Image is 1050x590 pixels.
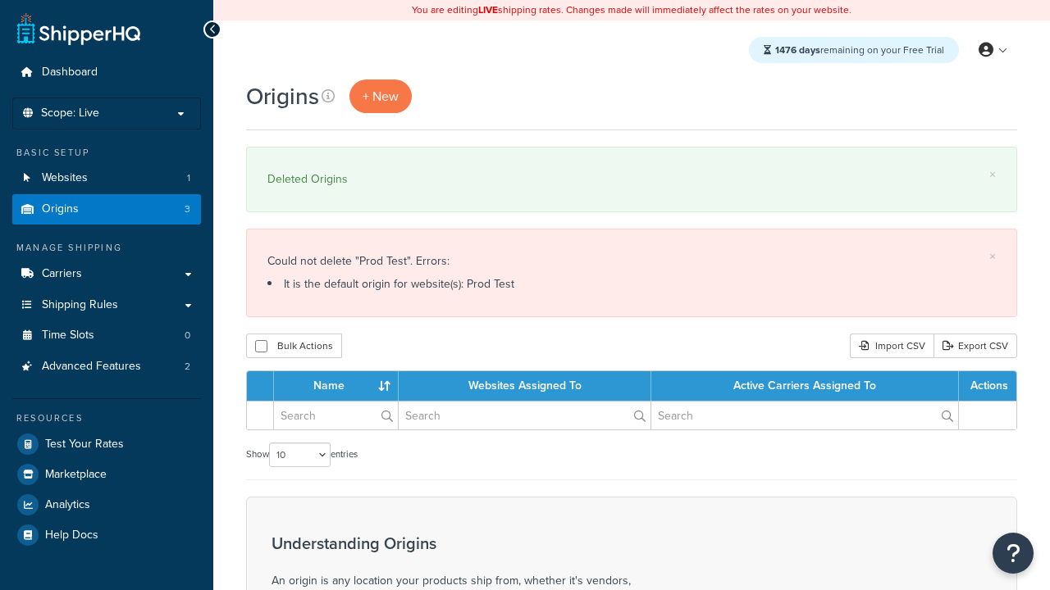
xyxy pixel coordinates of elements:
[12,460,201,489] a: Marketplace
[775,43,820,57] strong: 1476 days
[399,371,651,401] th: Websites Assigned To
[246,334,342,358] button: Bulk Actions
[17,12,140,45] a: ShipperHQ Home
[41,107,99,120] span: Scope: Live
[349,79,412,113] a: + New
[269,442,331,467] select: Showentries
[12,352,201,382] a: Advanced Features 2
[934,334,1017,358] a: Export CSV
[12,520,201,550] a: Help Docs
[185,329,190,343] span: 0
[12,320,201,351] li: Time Slots
[267,168,996,191] div: Deleted Origins
[363,87,399,106] span: + New
[272,534,682,552] h3: Understanding Origins
[45,498,90,512] span: Analytics
[42,298,118,312] span: Shipping Rules
[45,468,107,482] span: Marketplace
[989,250,996,263] a: ×
[993,533,1034,574] button: Open Resource Center
[274,371,399,401] th: Name
[42,267,82,281] span: Carriers
[12,429,201,459] a: Test Your Rates
[12,57,201,88] a: Dashboard
[45,438,124,452] span: Test Your Rates
[399,402,651,429] input: Search
[42,360,141,374] span: Advanced Features
[651,371,959,401] th: Active Carriers Assigned To
[42,202,79,216] span: Origins
[12,194,201,225] li: Origins
[42,171,88,185] span: Websites
[185,202,190,216] span: 3
[12,163,201,193] a: Websites 1
[12,320,201,351] a: Time Slots 0
[12,290,201,320] a: Shipping Rules
[651,402,958,429] input: Search
[246,442,358,467] label: Show entries
[274,402,398,429] input: Search
[989,168,996,181] a: ×
[42,66,98,79] span: Dashboard
[246,80,319,112] h1: Origins
[267,273,996,296] li: It is the default origin for website(s): Prod Test
[12,194,201,225] a: Origins 3
[185,360,190,374] span: 2
[45,529,98,542] span: Help Docs
[12,146,201,160] div: Basic Setup
[478,2,498,17] b: LIVE
[12,352,201,382] li: Advanced Features
[12,490,201,520] a: Analytics
[42,329,94,343] span: Time Slots
[959,371,1016,401] th: Actions
[187,171,190,185] span: 1
[12,163,201,193] li: Websites
[749,37,959,63] div: remaining on your Free Trial
[850,334,934,358] div: Import CSV
[12,411,201,425] div: Resources
[12,241,201,255] div: Manage Shipping
[12,259,201,289] a: Carriers
[267,250,996,296] div: Could not delete "Prod Test". Errors:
